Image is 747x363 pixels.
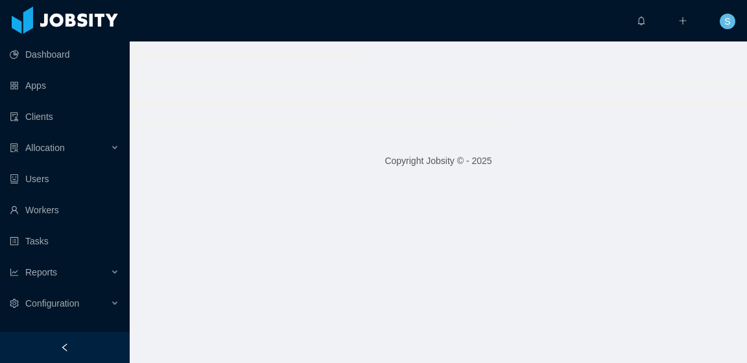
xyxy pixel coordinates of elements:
i: icon: solution [10,143,19,152]
i: icon: bell [637,16,646,25]
span: Reports [25,267,57,277]
span: S [724,14,730,29]
a: icon: pie-chartDashboard [10,41,119,67]
span: Allocation [25,143,65,153]
sup: 0 [646,10,659,23]
a: icon: robotUsers [10,166,119,192]
footer: Copyright Jobsity © - 2025 [130,139,747,183]
a: icon: appstoreApps [10,73,119,99]
i: icon: line-chart [10,268,19,277]
a: icon: userWorkers [10,197,119,223]
i: icon: plus [678,16,687,25]
span: Configuration [25,298,79,309]
a: icon: auditClients [10,104,119,130]
a: icon: profileTasks [10,228,119,254]
i: icon: setting [10,299,19,308]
